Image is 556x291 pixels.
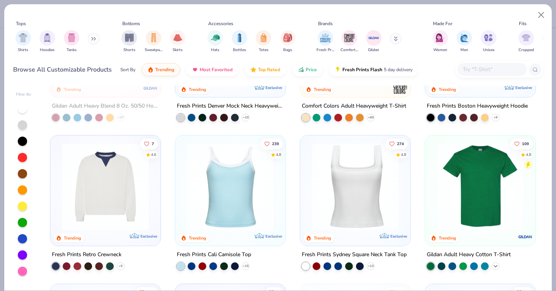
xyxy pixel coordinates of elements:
span: Totes [259,47,269,53]
img: Shorts Image [125,33,134,42]
img: Skirts Image [173,33,182,42]
span: + 5 [119,264,123,269]
button: Most Favorited [186,63,238,76]
div: filter for Women [433,30,448,53]
img: Gildan logo [143,80,158,96]
div: filter for Comfort Colors [340,30,358,53]
img: most_fav.gif [192,67,198,73]
button: filter button [457,30,472,53]
div: filter for Hoodies [39,30,55,53]
img: Comfort Colors logo [393,80,408,96]
img: Totes Image [259,33,268,42]
span: Shirts [18,47,28,53]
span: 5 day delivery [384,65,412,74]
div: 4.6 [151,152,156,157]
button: filter button [145,30,163,53]
button: Price [292,63,323,76]
span: + 37 [118,115,124,120]
button: filter button [340,30,358,53]
div: Bottoms [122,20,140,27]
span: Gildan [368,47,379,53]
span: Exclusive [265,85,282,90]
span: + 13 [368,264,374,269]
span: Exclusive [140,234,157,239]
div: filter for Hats [207,30,223,53]
div: filter for Skirts [170,30,185,53]
img: Tanks Image [67,33,76,42]
button: filter button [433,30,448,53]
img: TopRated.gif [250,67,257,73]
div: Sort By [120,66,135,73]
span: + 60 [368,115,374,120]
span: Most Favorited [200,67,233,73]
button: Fresh Prints Flash5 day delivery [329,63,418,76]
div: Browse All Customizable Products [13,65,112,74]
img: a25d9891-da96-49f3-a35e-76288174bf3a [183,143,278,230]
button: filter button [256,30,271,53]
img: Sweatpants Image [149,33,158,42]
div: filter for Men [457,30,472,53]
img: Bags Image [283,33,292,42]
button: Like [510,138,533,149]
img: Fresh Prints Image [320,32,331,44]
div: filter for Sweatpants [145,30,163,53]
button: filter button [170,30,185,53]
button: filter button [39,30,55,53]
div: Fresh Prints Cali Camisole Top [177,250,251,260]
img: Hoodies Image [43,33,51,42]
span: 239 [272,142,279,145]
img: Women Image [436,33,445,42]
div: filter for Bags [280,30,296,53]
button: filter button [280,30,296,53]
div: filter for Tanks [64,30,79,53]
span: Tanks [67,47,77,53]
span: Price [306,67,317,73]
div: 4.8 [526,152,531,157]
button: Like [140,138,158,149]
img: Cropped Image [522,33,530,42]
div: Filter By [16,92,31,98]
span: 7 [152,142,154,145]
span: Fresh Prints [316,47,334,53]
div: Made For [433,20,452,27]
span: Women [433,47,447,53]
div: 4.8 [276,152,281,157]
button: filter button [15,30,31,53]
div: Fresh Prints Sydney Square Neck Tank Top [302,250,407,260]
button: Like [385,138,408,149]
img: Shirts Image [19,33,27,42]
div: Fresh Prints Boston Heavyweight Hoodie [427,101,528,111]
div: Gildan Adult Heavy Blend 8 Oz. 50/50 Hooded Sweatshirt [52,101,159,111]
div: Brands [318,20,333,27]
button: Like [260,138,283,149]
input: Try "T-Shirt" [462,65,522,74]
span: Bags [283,47,292,53]
span: Sweatpants [145,47,163,53]
span: + 10 [243,115,249,120]
span: Trending [155,67,174,73]
button: Top Rated [245,63,286,76]
span: + 9 [494,115,498,120]
span: Hoodies [40,47,55,53]
div: filter for Cropped [518,30,534,53]
button: filter button [64,30,79,53]
img: trending.gif [147,67,154,73]
span: 109 [522,142,529,145]
img: Gildan logo [518,229,533,245]
button: Close [534,8,549,22]
span: Men [460,47,468,53]
span: Unisex [483,47,494,53]
img: Gildan Image [368,32,380,44]
div: filter for Bottles [232,30,247,53]
img: db319196-8705-402d-8b46-62aaa07ed94f [433,143,528,230]
span: Bottles [233,47,246,53]
div: Comfort Colors Adult Heavyweight T-Shirt [302,101,406,111]
div: Tops [16,20,26,27]
span: Top Rated [258,67,280,73]
div: filter for Gildan [366,30,382,53]
div: Gildan Adult Heavy Cotton T-Shirt [427,250,511,260]
div: 4.8 [401,152,406,157]
span: 274 [397,142,404,145]
button: Trending [142,63,180,76]
img: Bottles Image [235,33,244,42]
